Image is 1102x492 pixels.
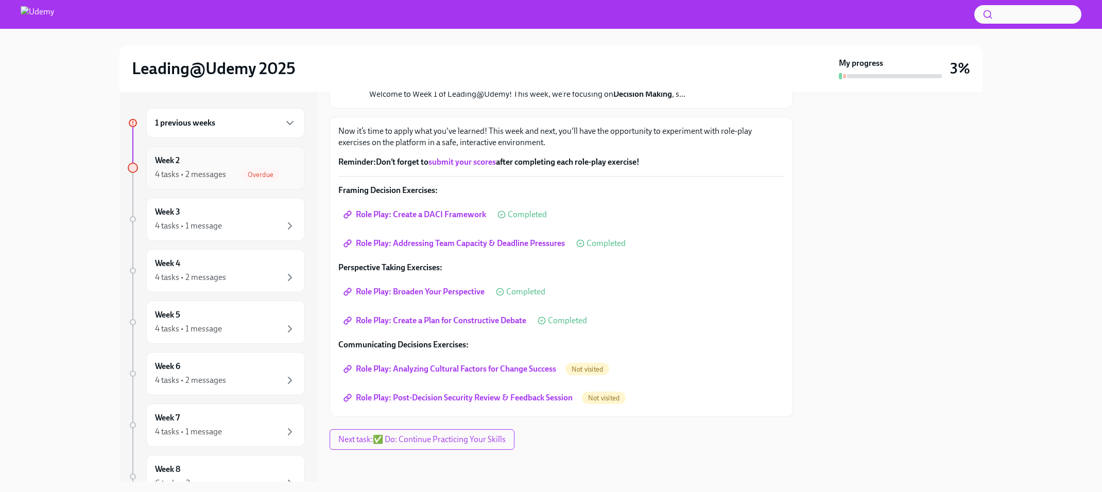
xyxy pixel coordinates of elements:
[950,59,970,78] h3: 3%
[338,340,469,349] strong: Communicating Decisions Exercises:
[128,352,305,395] a: Week 64 tasks • 2 messages
[338,282,492,302] a: Role Play: Broaden Your Perspective
[338,233,572,254] a: Role Play: Addressing Team Capacity & Deadline Pressures
[128,301,305,344] a: Week 54 tasks • 1 message
[338,262,442,272] strong: Perspective Taking Exercises:
[155,361,180,372] h6: Week 6
[155,155,180,166] h6: Week 2
[155,375,226,386] div: 4 tasks • 2 messages
[155,412,180,424] h6: Week 7
[369,89,685,100] p: Welcome to Week 1 of Leading@Udemy! This week, we’re focusing on , s...
[338,434,506,445] span: Next task : ✅ Do: Continue Practicing Your Skills
[346,238,565,249] span: Role Play: Addressing Team Capacity & Deadline Pressures
[338,359,563,379] a: Role Play: Analyzing Cultural Factors for Change Success
[346,315,526,326] span: Role Play: Create a Plan for Constructive Debate
[155,169,226,180] div: 4 tasks • 2 messages
[21,6,54,23] img: Udemy
[155,426,222,437] div: 4 tasks • 1 message
[506,288,545,296] span: Completed
[155,117,215,129] h6: 1 previous weeks
[338,310,533,331] a: Role Play: Create a Plan for Constructive Debate
[155,323,222,335] div: 4 tasks • 1 message
[582,394,626,402] span: Not visited
[338,185,438,195] strong: Framing Decision Exercises:
[338,157,376,167] strong: Reminder:
[338,157,640,167] strong: Don’t forget to after completing each role-play exercise!
[839,58,883,69] strong: My progress
[128,146,305,189] a: Week 24 tasks • 2 messagesOverdue
[155,220,222,232] div: 4 tasks • 1 message
[508,210,547,219] span: Completed
[155,478,227,489] div: 6 tasks • 2 messages
[146,108,305,138] div: 1 previous weeks
[548,317,587,325] span: Completed
[587,239,626,248] span: Completed
[338,204,493,225] a: Role Play: Create a DACI Framework
[330,429,514,450] button: Next task:✅ Do: Continue Practicing Your Skills
[346,287,485,297] span: Role Play: Broaden Your Perspective
[346,209,486,220] span: Role Play: Create a DACI Framework
[155,309,180,321] h6: Week 5
[338,388,580,408] a: Role Play: Post-Decision Security Review & Feedback Session
[155,272,226,283] div: 4 tasks • 2 messages
[128,403,305,447] a: Week 74 tasks • 1 message
[346,364,556,374] span: Role Play: Analyzing Cultural Factors for Change Success
[155,258,180,269] h6: Week 4
[132,58,296,79] h2: Leading@Udemy 2025
[346,393,573,403] span: Role Play: Post-Decision Security Review & Feedback Session
[128,198,305,241] a: Week 34 tasks • 1 message
[338,126,784,148] p: Now it’s time to apply what you've learned! This week and next, you'll have the opportunity to ex...
[565,365,609,373] span: Not visited
[428,157,496,167] a: submit your scores
[155,464,180,475] h6: Week 8
[128,249,305,292] a: Week 44 tasks • 2 messages
[155,206,180,218] h6: Week 3
[242,171,280,179] span: Overdue
[613,89,672,99] strong: Decision Making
